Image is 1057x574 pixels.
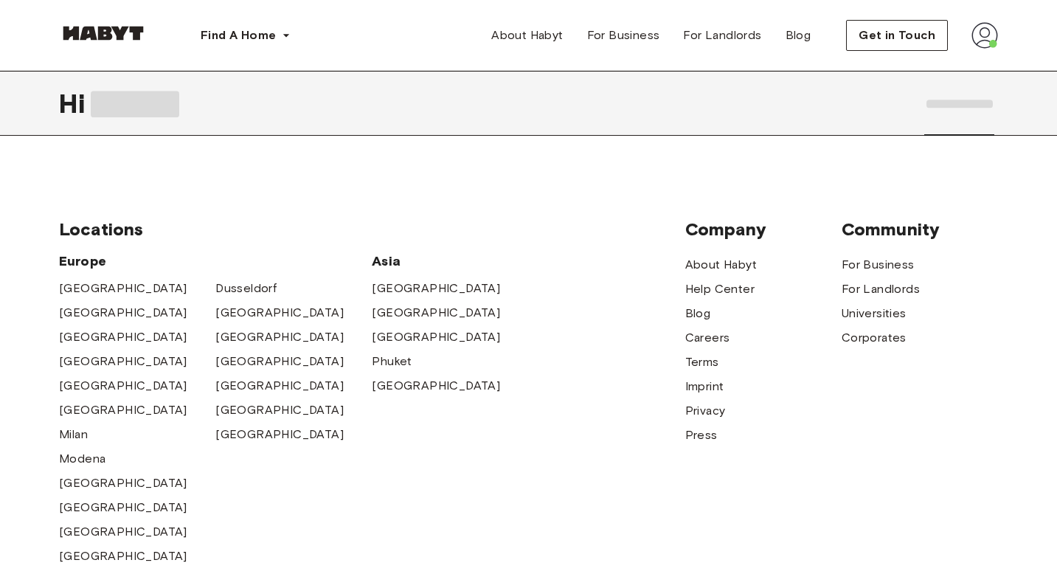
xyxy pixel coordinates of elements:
[846,20,948,51] button: Get in Touch
[215,353,344,370] a: [GEOGRAPHIC_DATA]
[685,378,724,395] a: Imprint
[215,304,344,322] a: [GEOGRAPHIC_DATA]
[842,256,915,274] a: For Business
[372,353,412,370] a: Phuket
[685,256,757,274] a: About Habyt
[842,280,920,298] a: For Landlords
[971,22,998,49] img: avatar
[372,280,500,297] a: [GEOGRAPHIC_DATA]
[59,88,91,119] span: Hi
[372,377,500,395] a: [GEOGRAPHIC_DATA]
[685,280,755,298] a: Help Center
[491,27,563,44] span: About Habyt
[59,377,187,395] a: [GEOGRAPHIC_DATA]
[59,450,105,468] a: Modena
[685,353,719,371] a: Terms
[215,280,277,297] a: Dusseldorf
[842,329,907,347] a: Corporates
[189,21,302,50] button: Find A Home
[59,328,187,346] a: [GEOGRAPHIC_DATA]
[575,21,672,50] a: For Business
[685,426,718,444] a: Press
[372,328,500,346] a: [GEOGRAPHIC_DATA]
[59,426,88,443] a: Milan
[59,252,372,270] span: Europe
[921,71,998,136] div: user profile tabs
[59,401,187,419] a: [GEOGRAPHIC_DATA]
[774,21,823,50] a: Blog
[201,27,276,44] span: Find A Home
[59,474,187,492] a: [GEOGRAPHIC_DATA]
[59,523,187,541] a: [GEOGRAPHIC_DATA]
[215,426,344,443] a: [GEOGRAPHIC_DATA]
[685,402,726,420] a: Privacy
[215,377,344,395] a: [GEOGRAPHIC_DATA]
[685,218,842,241] span: Company
[842,218,998,241] span: Community
[215,401,344,419] a: [GEOGRAPHIC_DATA]
[786,27,811,44] span: Blog
[683,27,761,44] span: For Landlords
[372,304,500,322] a: [GEOGRAPHIC_DATA]
[215,328,344,346] a: [GEOGRAPHIC_DATA]
[372,252,528,270] span: Asia
[59,353,187,370] a: [GEOGRAPHIC_DATA]
[842,305,907,322] a: Universities
[59,26,148,41] img: Habyt
[59,280,187,297] a: [GEOGRAPHIC_DATA]
[587,27,660,44] span: For Business
[59,304,187,322] a: [GEOGRAPHIC_DATA]
[859,27,935,44] span: Get in Touch
[59,218,685,241] span: Locations
[671,21,773,50] a: For Landlords
[59,547,187,565] a: [GEOGRAPHIC_DATA]
[685,305,711,322] a: Blog
[59,499,187,516] a: [GEOGRAPHIC_DATA]
[685,329,730,347] a: Careers
[479,21,575,50] a: About Habyt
